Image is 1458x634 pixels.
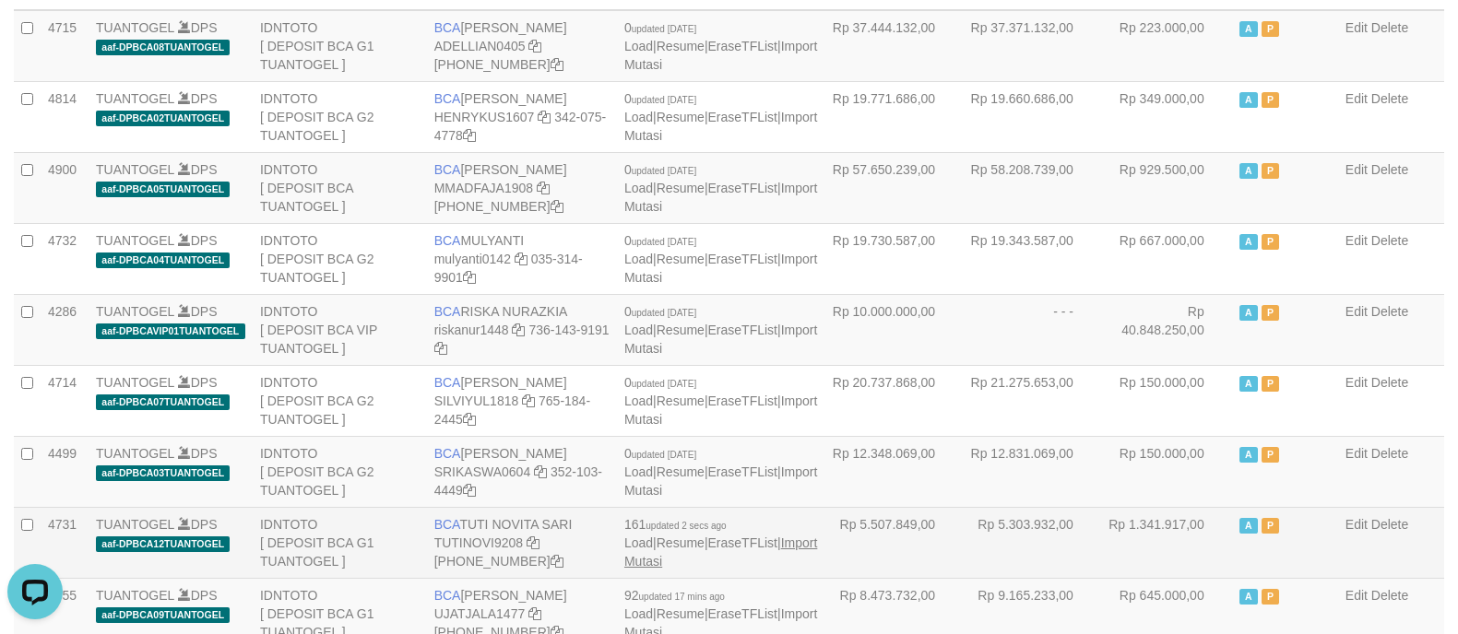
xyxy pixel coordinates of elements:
[41,436,89,507] td: 4499
[1101,152,1232,223] td: Rp 929.500,00
[824,152,963,223] td: Rp 57.650.239,00
[657,39,705,53] a: Resume
[551,199,563,214] a: Copy 4062282031 to clipboard
[96,111,230,126] span: aaf-DPBCA02TUANTOGEL
[89,223,253,294] td: DPS
[824,294,963,365] td: Rp 10.000.000,00
[624,517,727,532] span: 161
[824,10,963,82] td: Rp 37.444.132,00
[1262,376,1280,392] span: Paused
[434,588,461,603] span: BCA
[624,181,817,214] a: Import Mutasi
[646,521,726,531] span: updated 2 secs ago
[624,606,653,621] a: Load
[1371,233,1408,248] a: Delete
[624,304,817,356] span: | | |
[434,517,460,532] span: BCA
[657,110,705,124] a: Resume
[624,535,817,569] a: Import Mutasi
[1101,81,1232,152] td: Rp 349.000,00
[1345,20,1368,35] a: Edit
[624,304,696,319] span: 0
[708,606,777,621] a: EraseTFList
[632,166,696,176] span: updated [DATE]
[624,110,817,143] a: Import Mutasi
[551,554,563,569] a: Copy 5665095298 to clipboard
[963,152,1101,223] td: Rp 58.208.739,00
[434,464,531,479] a: SRIKASWA0604
[624,20,696,35] span: 0
[632,308,696,318] span: updated [DATE]
[96,233,174,248] a: TUANTOGEL
[708,323,777,337] a: EraseTFList
[963,294,1101,365] td: - - -
[434,252,511,266] a: mulyanti0142
[538,110,551,124] a: Copy HENRYKUS1607 to clipboard
[632,95,696,105] span: updated [DATE]
[624,252,817,285] a: Import Mutasi
[522,393,535,408] a: Copy SILVIYUL1818 to clipboard
[41,365,89,436] td: 4714
[89,81,253,152] td: DPS
[624,91,817,143] span: | | |
[434,341,447,356] a: Copy 7361439191 to clipboard
[1371,517,1408,532] a: Delete
[96,394,230,410] span: aaf-DPBCA07TUANTOGEL
[253,152,427,223] td: IDNTOTO [ DEPOSIT BCA TUANTOGEL ]
[427,10,617,82] td: [PERSON_NAME] [PHONE_NUMBER]
[708,464,777,479] a: EraseTFList
[1345,162,1368,177] a: Edit
[96,20,174,35] a: TUANTOGEL
[624,588,725,603] span: 92
[624,20,817,72] span: | | |
[96,517,174,532] a: TUANTOGEL
[1262,305,1280,321] span: Paused
[1371,91,1408,106] a: Delete
[1239,163,1258,179] span: Active
[7,7,63,63] button: Open LiveChat chat widget
[253,81,427,152] td: IDNTOTO [ DEPOSIT BCA G2 TUANTOGEL ]
[1262,518,1280,534] span: Paused
[89,507,253,578] td: DPS
[1345,375,1368,390] a: Edit
[708,252,777,266] a: EraseTFList
[89,152,253,223] td: DPS
[434,446,461,461] span: BCA
[41,81,89,152] td: 4814
[624,446,817,498] span: | | |
[632,237,696,247] span: updated [DATE]
[253,223,427,294] td: IDNTOTO [ DEPOSIT BCA G2 TUANTOGEL ]
[96,536,230,552] span: aaf-DPBCA12TUANTOGEL
[624,162,696,177] span: 0
[1371,446,1408,461] a: Delete
[463,270,476,285] a: Copy 0353149901 to clipboard
[427,294,617,365] td: RISKA NURAZKIA 736-143-9191
[708,535,777,550] a: EraseTFList
[434,181,533,195] a: MMADFAJA1908
[96,588,174,603] a: TUANTOGEL
[1345,588,1368,603] a: Edit
[824,507,963,578] td: Rp 5.507.849,00
[963,365,1101,436] td: Rp 21.275.653,00
[1101,436,1232,507] td: Rp 150.000,00
[96,40,230,55] span: aaf-DPBCA08TUANTOGEL
[96,607,230,623] span: aaf-DPBCA09TUANTOGEL
[1101,10,1232,82] td: Rp 223.000,00
[1101,223,1232,294] td: Rp 667.000,00
[1101,365,1232,436] td: Rp 150.000,00
[89,294,253,365] td: DPS
[253,507,427,578] td: IDNTOTO [ DEPOSIT BCA G1 TUANTOGEL ]
[427,152,617,223] td: [PERSON_NAME] [PHONE_NUMBER]
[434,91,461,106] span: BCA
[624,110,653,124] a: Load
[427,365,617,436] td: [PERSON_NAME] 765-184-2445
[1371,162,1408,177] a: Delete
[41,152,89,223] td: 4900
[624,162,817,214] span: | | |
[427,223,617,294] td: MULYANTI 035-314-9901
[624,39,817,72] a: Import Mutasi
[434,304,461,319] span: BCA
[963,507,1101,578] td: Rp 5.303.932,00
[824,81,963,152] td: Rp 19.771.686,00
[657,606,705,621] a: Resume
